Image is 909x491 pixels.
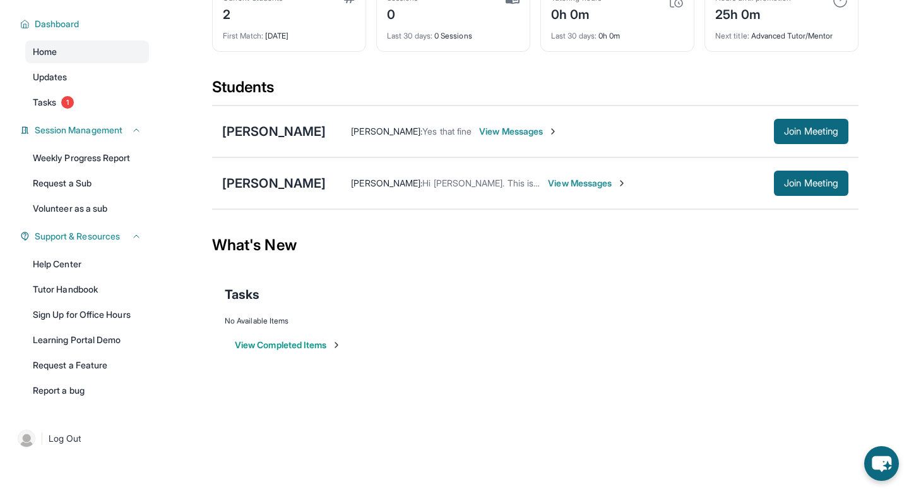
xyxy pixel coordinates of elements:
[212,77,858,105] div: Students
[784,128,838,135] span: Join Meeting
[33,96,56,109] span: Tasks
[35,230,120,243] span: Support & Resources
[25,354,149,377] a: Request a Feature
[33,45,57,58] span: Home
[25,329,149,351] a: Learning Portal Demo
[223,3,283,23] div: 2
[774,171,848,196] button: Join Meeting
[222,123,326,140] div: [PERSON_NAME]
[30,230,141,243] button: Support & Resources
[25,66,149,88] a: Updates
[223,23,355,41] div: [DATE]
[235,339,342,351] button: View Completed Items
[548,177,627,190] span: View Messages
[25,40,149,63] a: Home
[13,425,149,452] a: |Log Out
[40,431,44,446] span: |
[30,124,141,136] button: Session Management
[35,124,122,136] span: Session Management
[351,178,422,188] span: [PERSON_NAME] :
[212,217,858,273] div: What's New
[551,23,684,41] div: 0h 0m
[222,174,326,192] div: [PERSON_NAME]
[25,253,149,276] a: Help Center
[25,379,149,402] a: Report a bug
[49,432,81,445] span: Log Out
[548,126,558,136] img: Chevron-Right
[551,31,597,40] span: Last 30 days :
[784,179,838,187] span: Join Meeting
[864,446,899,481] button: chat-button
[25,197,149,220] a: Volunteer as a sub
[25,278,149,301] a: Tutor Handbook
[387,23,520,41] div: 0 Sessions
[25,303,149,326] a: Sign Up for Office Hours
[715,3,791,23] div: 25h 0m
[35,18,80,30] span: Dashboard
[225,316,846,326] div: No Available Items
[351,126,422,136] span: [PERSON_NAME] :
[774,119,848,144] button: Join Meeting
[387,3,419,23] div: 0
[479,125,558,138] span: View Messages
[387,31,432,40] span: Last 30 days :
[223,31,263,40] span: First Match :
[715,31,749,40] span: Next title :
[18,430,35,447] img: user-img
[33,71,68,83] span: Updates
[617,178,627,188] img: Chevron-Right
[61,96,74,109] span: 1
[30,18,141,30] button: Dashboard
[715,23,848,41] div: Advanced Tutor/Mentor
[422,126,472,136] span: Yes that fine
[225,286,259,303] span: Tasks
[25,172,149,195] a: Request a Sub
[551,3,602,23] div: 0h 0m
[25,91,149,114] a: Tasks1
[25,147,149,169] a: Weekly Progress Report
